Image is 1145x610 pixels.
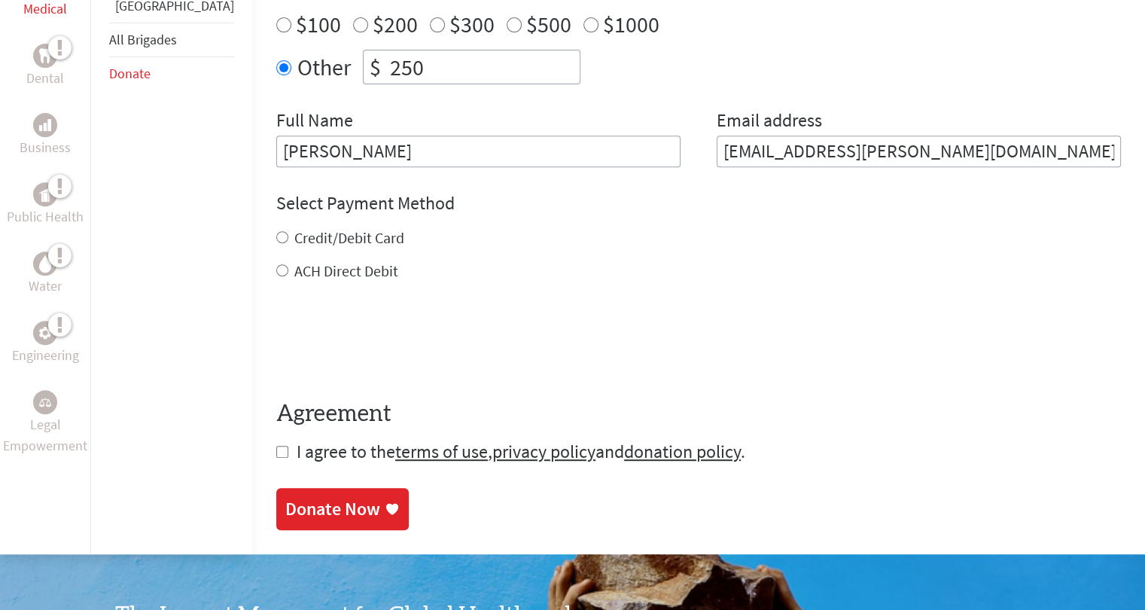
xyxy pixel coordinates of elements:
[276,136,681,167] input: Enter Full Name
[33,321,57,345] div: Engineering
[29,252,62,297] a: WaterWater
[3,414,87,456] p: Legal Empowerment
[373,10,418,38] label: $200
[276,312,505,371] iframe: reCAPTCHA
[33,182,57,206] div: Public Health
[603,10,659,38] label: $1000
[297,440,745,463] span: I agree to the , and .
[20,137,71,158] p: Business
[717,108,822,136] label: Email address
[39,119,51,131] img: Business
[624,440,741,463] a: donation policy
[7,182,84,227] a: Public HealthPublic Health
[297,50,351,84] label: Other
[20,113,71,158] a: BusinessBusiness
[296,10,341,38] label: $100
[39,255,51,273] img: Water
[294,228,404,247] label: Credit/Debit Card
[364,50,387,84] div: $
[109,57,234,90] li: Donate
[33,390,57,414] div: Legal Empowerment
[26,68,64,89] p: Dental
[12,345,79,366] p: Engineering
[294,261,398,280] label: ACH Direct Debit
[39,187,51,202] img: Public Health
[387,50,580,84] input: Enter Amount
[12,321,79,366] a: EngineeringEngineering
[492,440,595,463] a: privacy policy
[109,31,177,48] a: All Brigades
[276,401,1121,428] h4: Agreement
[33,113,57,137] div: Business
[33,44,57,68] div: Dental
[285,497,380,521] div: Donate Now
[276,191,1121,215] h4: Select Payment Method
[276,488,409,530] a: Donate Now
[26,44,64,89] a: DentalDental
[109,65,151,82] a: Donate
[39,398,51,407] img: Legal Empowerment
[276,108,353,136] label: Full Name
[33,252,57,276] div: Water
[39,49,51,63] img: Dental
[395,440,488,463] a: terms of use
[7,206,84,227] p: Public Health
[39,327,51,339] img: Engineering
[109,23,234,57] li: All Brigades
[526,10,571,38] label: $500
[449,10,495,38] label: $300
[3,390,87,456] a: Legal EmpowermentLegal Empowerment
[29,276,62,297] p: Water
[717,136,1121,167] input: Your Email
